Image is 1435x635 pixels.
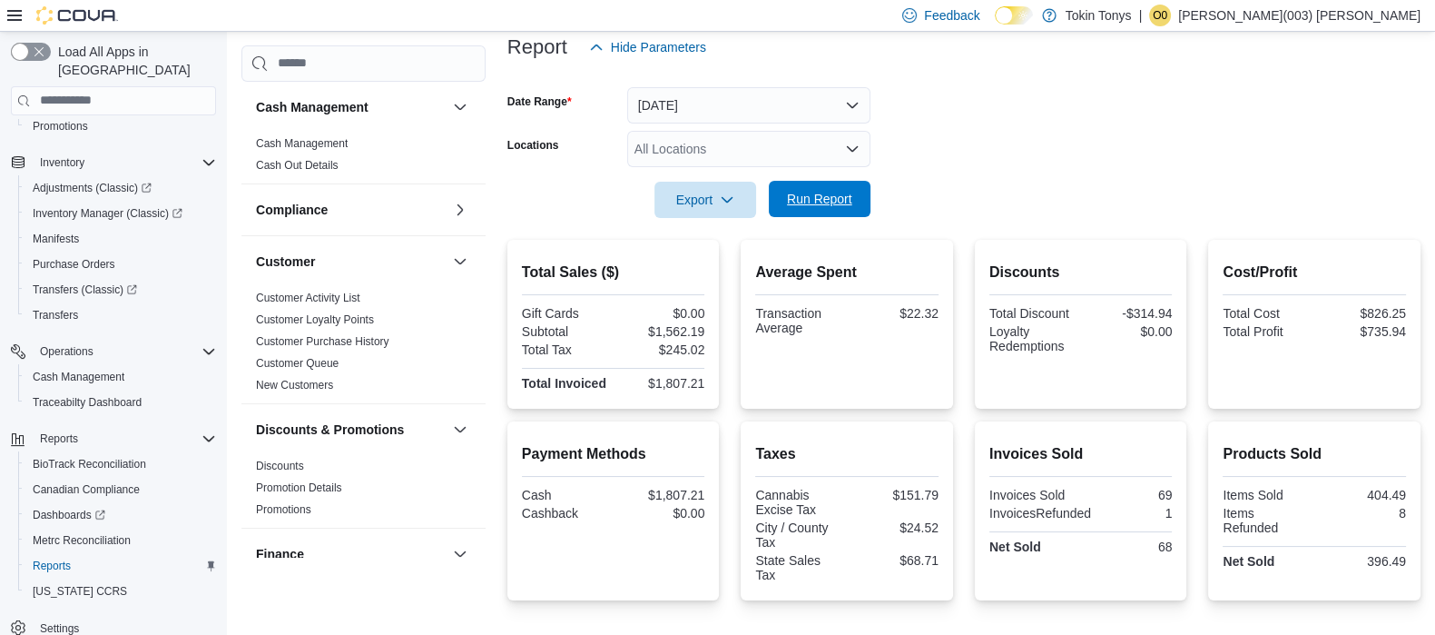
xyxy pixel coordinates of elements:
div: 404.49 [1318,488,1406,502]
div: 396.49 [1318,554,1406,569]
span: Manifests [25,228,216,250]
span: Purchase Orders [33,257,115,272]
button: Purchase Orders [18,252,223,277]
button: [US_STATE] CCRS [18,579,223,604]
h2: Taxes [755,443,939,465]
a: Discounts [256,460,304,472]
button: Finance [256,545,446,563]
span: Manifests [33,232,79,246]
button: Finance [449,543,471,565]
a: New Customers [256,379,333,392]
span: Dashboards [33,508,105,522]
span: Inventory Manager (Classic) [33,206,182,221]
span: Promotion Details [256,481,342,495]
span: Transfers [25,304,216,326]
a: Customer Loyalty Points [256,313,374,326]
span: New Customers [256,378,333,392]
a: Manifests [25,228,86,250]
a: Customer Purchase History [256,335,389,348]
input: Dark Mode [995,6,1033,25]
span: Cash Management [25,366,216,388]
button: Run Report [769,181,870,217]
a: Customer Activity List [256,292,360,304]
span: Transfers (Classic) [25,279,216,301]
div: State Sales Tax [755,553,843,582]
button: Transfers [18,303,223,328]
a: Traceabilty Dashboard [25,392,149,413]
span: Reports [33,559,71,573]
h3: Discounts & Promotions [256,421,404,439]
button: Hide Parameters [582,29,713,65]
span: Inventory Manager (Classic) [25,203,216,224]
button: Customer [449,251,471,273]
span: Washington CCRS [25,580,216,602]
span: Cash Out Details [256,158,339,173]
button: Inventory [33,152,92,174]
span: Reports [25,555,216,577]
strong: Total Invoiced [522,376,606,391]
div: $0.00 [617,306,705,321]
a: Adjustments (Classic) [18,175,223,201]
button: Traceabilty Dashboard [18,390,223,415]
button: Operations [33,341,101,362]
h2: Cost/Profit [1223,262,1406,283]
div: -$314.94 [1085,306,1173,321]
button: Canadian Compliance [18,477,223,502]
a: Promotion Details [256,481,342,494]
span: Canadian Compliance [33,482,140,497]
button: Operations [4,339,223,364]
a: Customer Queue [256,357,339,370]
strong: Net Sold [989,540,1041,554]
p: | [1139,5,1143,26]
a: Transfers (Classic) [18,277,223,303]
button: Customer [256,253,446,271]
span: Cash Management [33,370,124,384]
span: Reports [40,432,78,446]
button: Inventory [4,150,223,175]
h2: Average Spent [755,262,939,283]
div: $735.94 [1318,324,1406,339]
a: Cash Management [256,137,348,150]
h3: Finance [256,545,304,563]
h2: Total Sales ($) [522,262,705,283]
div: Cash [522,488,610,502]
div: $22.32 [850,306,939,321]
span: Discounts [256,459,304,473]
h3: Compliance [256,201,328,219]
p: [PERSON_NAME](003) [PERSON_NAME] [1178,5,1420,26]
div: $68.71 [850,553,939,568]
h2: Discounts [989,262,1173,283]
button: Cash Management [256,98,446,116]
button: Cash Management [449,96,471,118]
span: Customer Loyalty Points [256,313,374,327]
button: Manifests [18,226,223,252]
a: Inventory Manager (Classic) [25,203,190,224]
span: Transfers (Classic) [33,283,137,297]
button: Open list of options [845,142,860,156]
div: Cannabis Excise Tax [755,488,843,517]
div: Discounts & Promotions [241,455,486,528]
a: Metrc Reconciliation [25,530,138,551]
div: City / County Tax [755,521,843,550]
button: BioTrack Reconciliation [18,451,223,477]
h3: Customer [256,253,315,271]
div: Cash Management [241,133,486,184]
button: Metrc Reconciliation [18,528,223,553]
a: Dashboards [25,504,113,526]
div: Invoices Sold [989,488,1077,502]
span: Traceabilty Dashboard [25,392,216,413]
img: Cova [36,6,118,25]
div: Transaction Average [755,306,843,335]
div: Customer [241,287,486,403]
h2: Invoices Sold [989,443,1173,465]
span: Load All Apps in [GEOGRAPHIC_DATA] [51,43,216,79]
span: Traceabilty Dashboard [33,395,142,410]
button: Cash Management [18,364,223,390]
div: Items Refunded [1223,506,1311,535]
span: Export [665,182,745,218]
span: Cash Management [256,136,348,151]
div: 1 [1098,506,1172,521]
span: Operations [40,344,93,359]
label: Locations [507,138,559,153]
